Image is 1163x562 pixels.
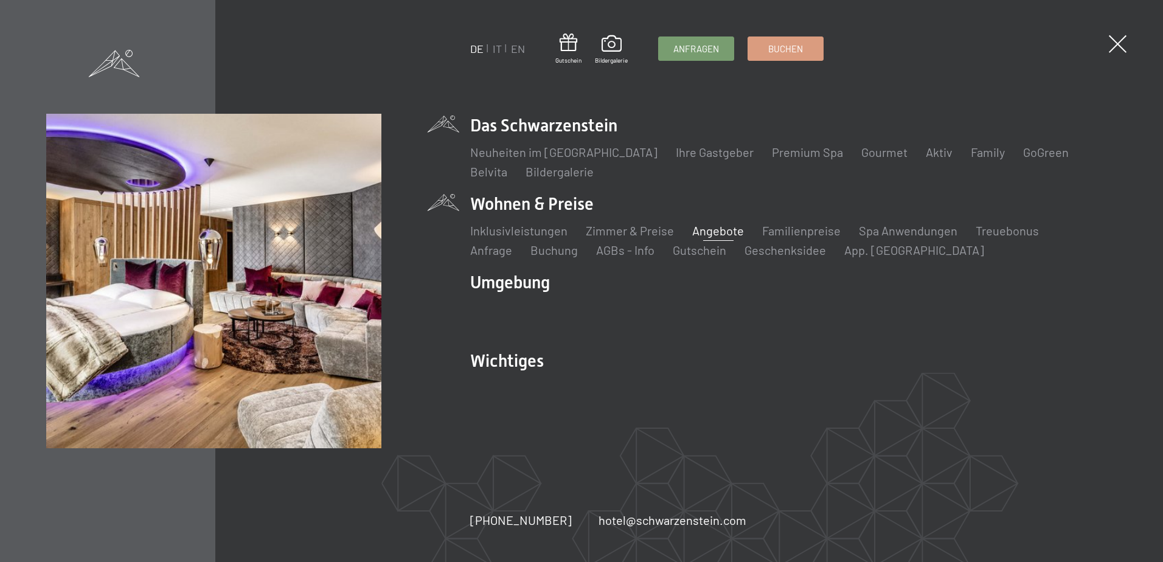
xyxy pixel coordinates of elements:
a: Bildergalerie [526,164,594,179]
a: EN [511,42,525,55]
a: Bildergalerie [595,35,628,64]
a: IT [493,42,502,55]
span: Buchen [768,43,803,55]
a: Gourmet [861,145,908,159]
a: Geschenksidee [745,243,826,257]
span: Bildergalerie [595,56,628,64]
span: [PHONE_NUMBER] [470,513,572,527]
span: Anfragen [673,43,719,55]
a: [PHONE_NUMBER] [470,512,572,529]
a: Anfragen [659,37,734,60]
a: Familienpreise [762,223,841,238]
a: Zimmer & Preise [586,223,674,238]
a: Aktiv [926,145,953,159]
a: DE [470,42,484,55]
a: Ihre Gastgeber [676,145,754,159]
a: Neuheiten im [GEOGRAPHIC_DATA] [470,145,658,159]
span: Gutschein [555,56,581,64]
a: hotel@schwarzenstein.com [599,512,746,529]
a: Spa Anwendungen [859,223,957,238]
a: Gutschein [673,243,726,257]
a: Belvita [470,164,507,179]
a: Buchung [530,243,578,257]
a: Gutschein [555,33,581,64]
a: AGBs - Info [596,243,654,257]
a: Buchen [748,37,823,60]
a: App. [GEOGRAPHIC_DATA] [844,243,984,257]
a: Anfrage [470,243,512,257]
a: Family [971,145,1005,159]
a: GoGreen [1023,145,1069,159]
a: Inklusivleistungen [470,223,568,238]
a: Premium Spa [772,145,843,159]
a: Angebote [692,223,744,238]
a: Treuebonus [976,223,1039,238]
